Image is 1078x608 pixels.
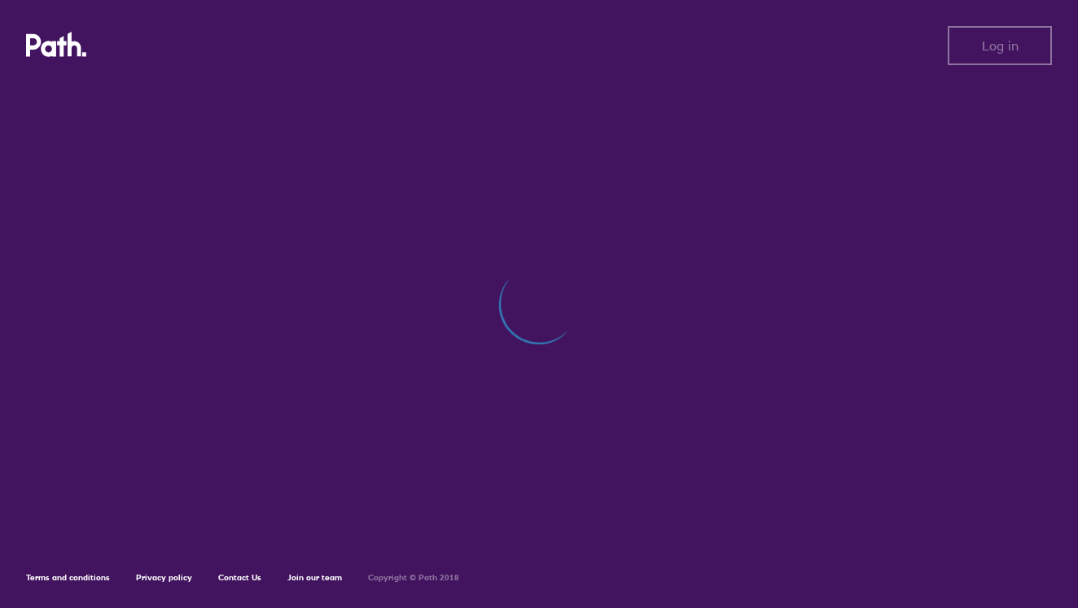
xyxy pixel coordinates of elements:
[982,38,1019,53] span: Log in
[26,572,110,583] a: Terms and conditions
[287,572,342,583] a: Join our team
[136,572,192,583] a: Privacy policy
[948,26,1052,65] button: Log in
[218,572,261,583] a: Contact Us
[368,573,459,583] h6: Copyright © Path 2018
